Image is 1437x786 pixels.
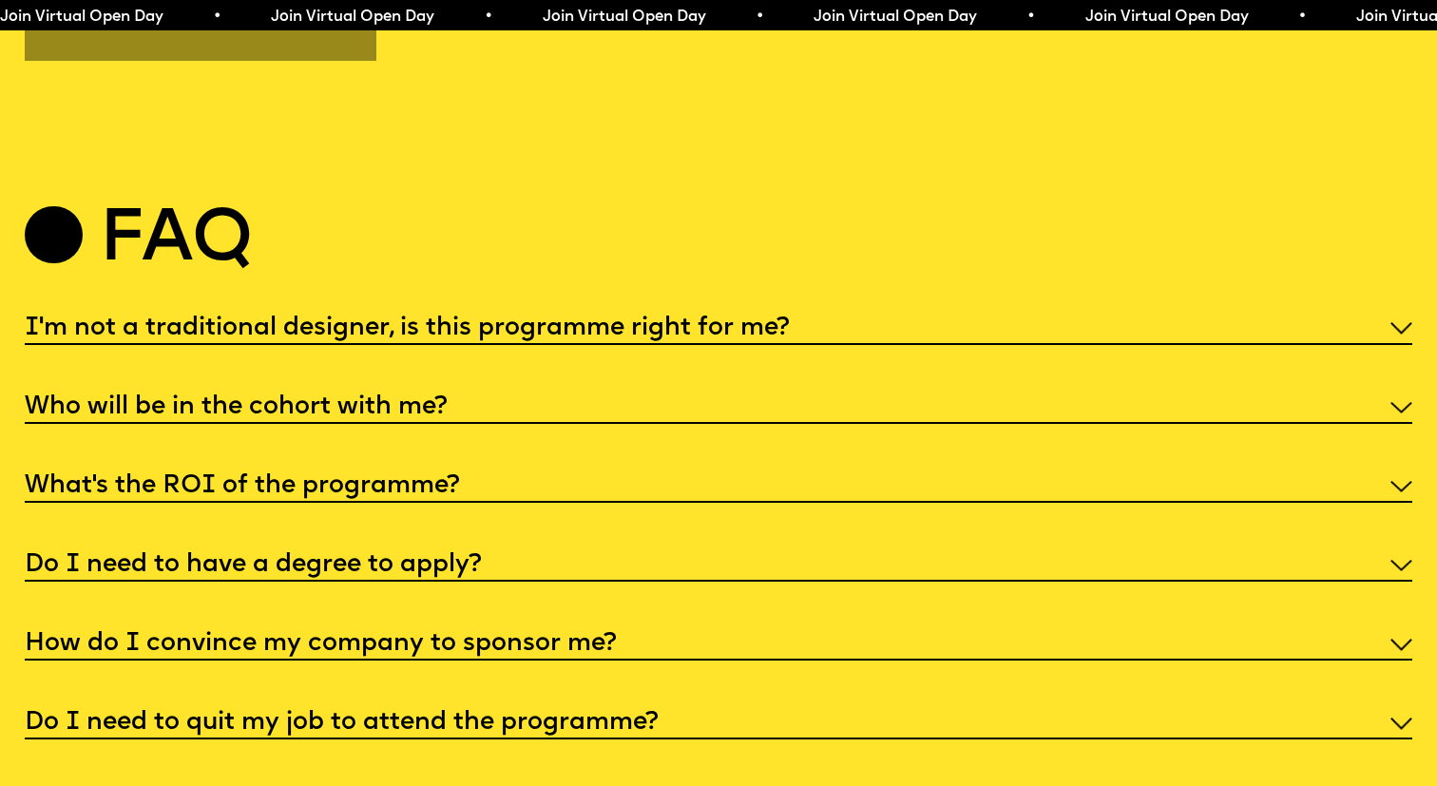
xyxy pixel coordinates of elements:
[25,398,448,417] h5: Who will be in the cohort with me?
[212,10,220,25] span: •
[99,210,252,273] h2: Faq
[25,477,460,496] h5: What’s the ROI of the programme?
[755,10,763,25] span: •
[25,714,659,733] h5: Do I need to quit my job to attend the programme?
[25,319,790,338] h5: I'm not a traditional designer, is this programme right for me?
[483,10,491,25] span: •
[1296,10,1305,25] span: •
[25,556,482,575] h5: Do I need to have a degree to apply?
[1025,10,1034,25] span: •
[25,635,617,654] h5: How do I convince my company to sponsor me?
